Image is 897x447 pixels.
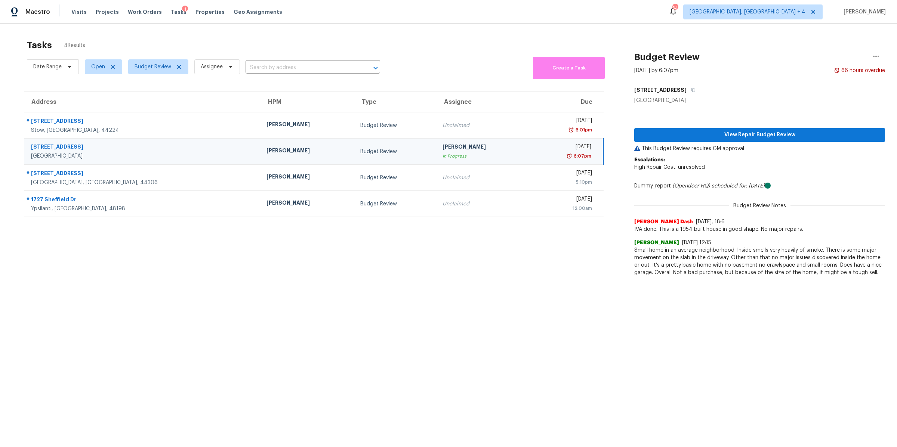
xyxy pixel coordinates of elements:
span: [DATE] 12:15 [682,240,711,245]
span: Small home in an average neighborhood. Inside smells very heavily of smoke. There is some major m... [634,246,885,276]
button: View Repair Budget Review [634,128,885,142]
span: View Repair Budget Review [640,130,879,140]
div: Budget Review [360,148,431,155]
span: Tasks [171,9,187,15]
span: [DATE], 18:6 [696,219,725,224]
div: [DATE] [536,195,592,205]
span: [PERSON_NAME] [634,239,679,246]
button: Create a Task [533,57,605,79]
div: Dummy_report [634,182,885,190]
span: Date Range [33,63,62,71]
div: Budget Review [360,174,431,181]
div: 1727 Sheffield Dr [31,196,255,205]
span: Budget Review [135,63,171,71]
span: Properties [195,8,225,16]
span: IVA done. This is a 1954 built house in good shape. No major repairs. [634,226,885,233]
span: Geo Assignments [234,8,282,16]
th: Assignee [437,91,530,112]
div: [PERSON_NAME] [266,121,348,130]
div: 6:01pm [574,126,592,134]
div: 1 [182,6,188,13]
button: Open [370,63,381,73]
span: High Repair Cost: unresolved [634,165,705,170]
h2: Budget Review [634,53,700,61]
div: In Progress [443,152,524,160]
div: [GEOGRAPHIC_DATA] [634,97,885,104]
div: Stow, [GEOGRAPHIC_DATA], 44224 [31,127,255,134]
th: HPM [261,91,354,112]
p: This Budget Review requires GM approval [634,145,885,152]
span: Projects [96,8,119,16]
div: 66 hours overdue [840,67,885,74]
img: Overdue Alarm Icon [566,152,572,160]
button: Copy Address [687,83,697,97]
div: [PERSON_NAME] [266,147,348,156]
span: Open [91,63,105,71]
span: Maestro [25,8,50,16]
div: Unclaimed [443,122,524,129]
th: Address [24,91,261,112]
div: 5:10pm [536,179,592,186]
div: [DATE] [536,169,592,179]
div: Ypsilanti, [GEOGRAPHIC_DATA], 48198 [31,205,255,212]
div: [DATE] by 6:07pm [634,67,678,74]
div: [DATE] [536,143,591,152]
h5: [STREET_ADDRESS] [634,86,687,94]
div: 12:00am [536,205,592,212]
span: [PERSON_NAME] Dash [634,218,693,226]
th: Due [530,91,604,112]
div: [STREET_ADDRESS] [31,143,255,152]
b: Escalations: [634,157,665,162]
th: Type [354,91,437,112]
h2: Tasks [27,41,52,49]
span: Visits [71,8,87,16]
div: [PERSON_NAME] [266,199,348,208]
img: Overdue Alarm Icon [568,126,574,134]
span: Create a Task [537,64,601,72]
span: Assignee [201,63,223,71]
div: Budget Review [360,122,431,129]
img: Overdue Alarm Icon [834,67,840,74]
span: Budget Review Notes [729,202,790,209]
div: [DATE] [536,117,592,126]
div: [GEOGRAPHIC_DATA], [GEOGRAPHIC_DATA], 44306 [31,179,255,186]
span: Work Orders [128,8,162,16]
div: Unclaimed [443,200,524,208]
i: scheduled for: [DATE] [712,183,765,189]
div: [STREET_ADDRESS] [31,117,255,127]
div: [GEOGRAPHIC_DATA] [31,152,255,160]
div: [PERSON_NAME] [266,173,348,182]
div: 6:07pm [572,152,591,160]
span: [PERSON_NAME] [841,8,886,16]
input: Search by address [246,62,359,74]
div: Unclaimed [443,174,524,181]
span: [GEOGRAPHIC_DATA], [GEOGRAPHIC_DATA] + 4 [690,8,805,16]
i: (Opendoor HQ) [672,183,710,189]
div: [PERSON_NAME] [443,143,524,152]
div: [STREET_ADDRESS] [31,170,255,179]
span: 4 Results [64,42,85,49]
div: 34 [672,4,678,12]
div: Budget Review [360,200,431,208]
